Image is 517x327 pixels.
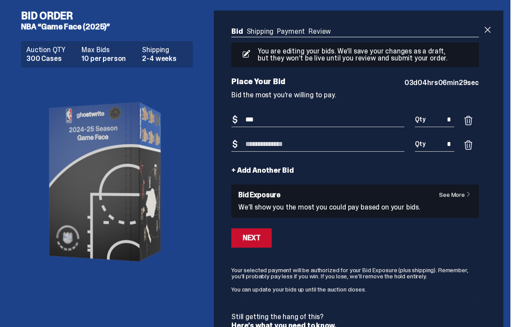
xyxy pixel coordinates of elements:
h4: Bid Order [21,11,200,21]
span: Qty [415,141,425,147]
div: Next [243,235,260,242]
img: product image [21,75,193,289]
span: 06 [438,78,447,87]
a: + Add Another Bid [231,167,294,174]
p: Bid the most you’re willing to pay. [231,92,479,99]
p: d hrs min sec [404,79,479,86]
a: Bid [231,27,243,36]
p: You can update your bids up until the auction closes. [231,286,479,292]
p: Still getting the hang of this? [231,313,479,320]
dd: 2-4 weeks [142,55,188,62]
span: Qty [415,116,425,122]
span: 29 [459,78,467,87]
button: Next [231,228,272,248]
a: See More [439,192,475,198]
span: 04 [418,78,427,87]
h5: NBA “Game Face (2025)” [21,23,200,31]
p: Your selected payment will be authorized for your Bid Exposure (plus shipping). Remember, you’ll ... [231,267,479,279]
span: $ [232,140,237,149]
dt: Auction QTY [26,46,76,53]
span: $ [232,115,237,124]
p: Place Your Bid [231,78,404,85]
dt: Max Bids [81,46,137,53]
p: We’ll show you the most you could pay based on your bids. [238,204,472,211]
dd: 10 per person [81,55,137,62]
h6: Bid Exposure [238,192,472,199]
dd: 300 Cases [26,55,76,62]
p: You are editing your bids. We’ll save your changes as a draft, but they won’t be live until you r... [254,48,454,62]
dt: Shipping [142,46,188,53]
span: 03 [404,78,414,87]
